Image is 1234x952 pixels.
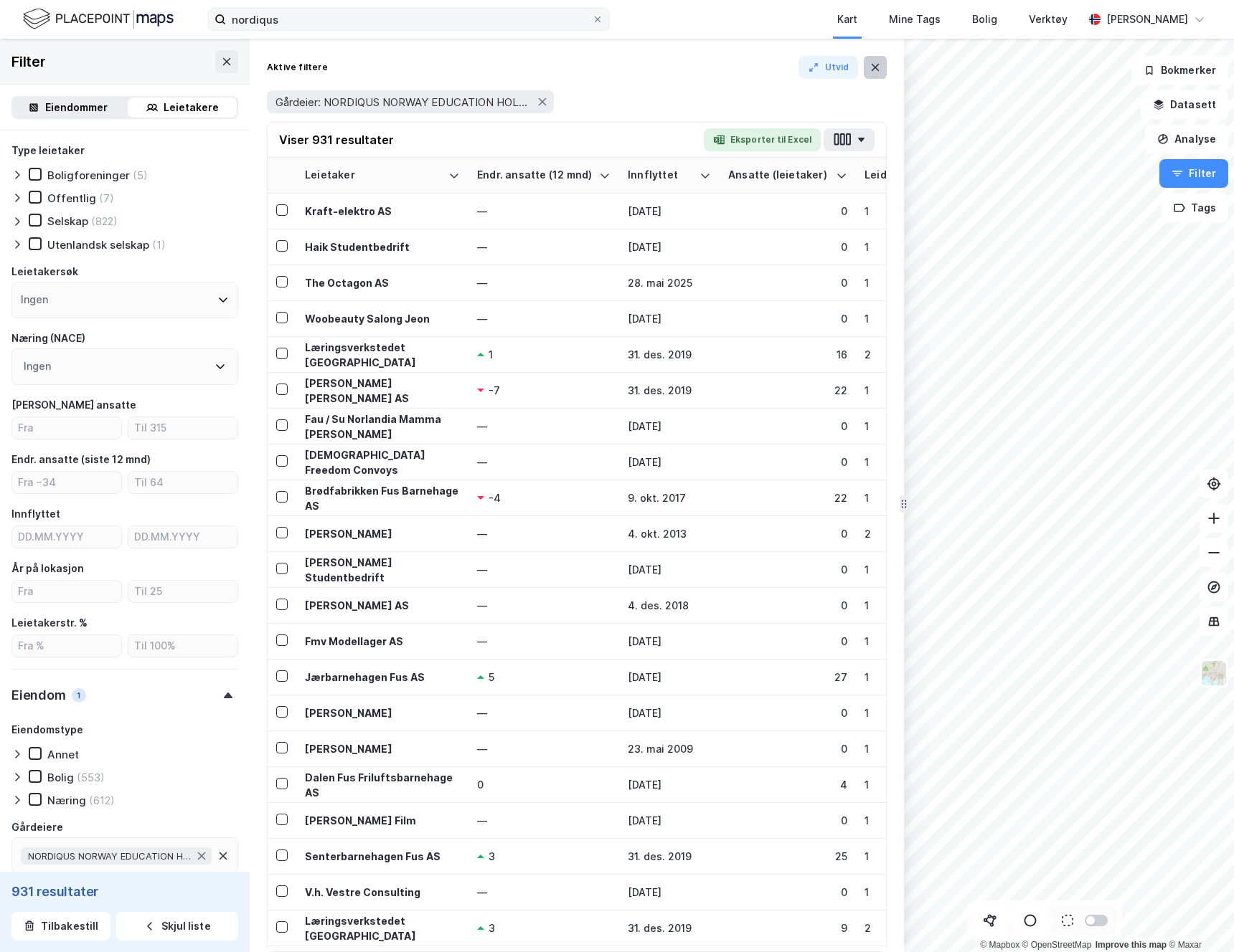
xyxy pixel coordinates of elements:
div: 22 [728,490,847,505]
div: Type leietaker [11,142,85,159]
div: — [477,634,611,649]
div: — [477,705,611,720]
input: Fra [12,417,121,439]
div: [DATE] [628,204,711,219]
div: 0 [728,885,847,900]
div: Eiendomstype [11,721,83,738]
div: 1 [865,383,969,398]
button: Tilbakestill [11,912,110,941]
div: — [477,275,611,290]
div: Utenlandsk selskap [47,238,149,252]
div: 0 [728,741,847,756]
div: [DEMOGRAPHIC_DATA] Freedom Convoys [305,447,460,477]
div: 1 [865,705,969,720]
button: Utvid [799,56,859,79]
div: Gårdeiere [11,819,63,836]
div: — [477,526,611,541]
button: Filter [1159,159,1228,188]
div: 31. des. 2019 [628,347,711,362]
div: [DATE] [628,885,711,900]
div: -7 [489,383,500,398]
button: Datasett [1141,90,1228,119]
div: Næring [47,794,86,807]
div: Bolig [47,771,74,784]
input: Fra −34 [12,472,121,493]
div: Læringsverkstedet [GEOGRAPHIC_DATA] [305,340,460,370]
div: 0 [728,705,847,720]
div: 1 [865,634,969,649]
div: [PERSON_NAME] ansatte [11,396,136,414]
div: Selskap [47,214,88,228]
div: 1 [865,311,969,326]
input: Til 100% [128,635,237,657]
div: 1 [865,598,969,613]
div: 0 [728,454,847,470]
img: Z [1200,660,1228,687]
div: Fau / Su Norlandia Mamma [PERSON_NAME] [305,411,460,442]
div: 9 [728,920,847,936]
div: — [477,239,611,254]
div: 1 [865,239,969,254]
div: [PERSON_NAME] [305,705,460,720]
div: 3 [489,849,495,864]
button: Skjul liste [116,912,238,941]
div: 1 [865,562,969,577]
div: [DATE] [628,634,711,649]
div: — [477,813,611,828]
div: V.h. Vestre Consulting [305,885,460,900]
div: 0 [728,813,847,828]
input: Fra % [12,635,121,657]
div: Eiendom [11,687,66,704]
div: Verktøy [1029,11,1068,28]
div: Leietakersøk [11,263,78,280]
div: — [477,885,611,900]
div: 0 [728,239,847,254]
div: 3 [489,920,495,936]
input: Til 64 [128,472,237,493]
div: [PERSON_NAME] Film [305,813,460,828]
div: Mine Tags [889,11,941,28]
div: [PERSON_NAME] AS [305,598,460,613]
div: 1 [865,490,969,505]
div: 22 [728,383,847,398]
div: 4 [728,777,847,792]
div: 931 resultater [11,883,238,900]
div: 1 [865,813,969,828]
div: [PERSON_NAME] [1106,11,1188,28]
div: 1 [865,849,969,864]
div: 1 [865,204,969,219]
div: Annet [47,748,79,761]
div: (822) [91,214,118,228]
div: 31. des. 2019 [628,920,711,936]
div: 16 [728,347,847,362]
div: Brødfabrikken Fus Barnehage AS [305,483,460,513]
div: Endr. ansatte (siste 12 mnd) [11,451,151,468]
div: Woobeauty Salong Jeon [305,311,460,326]
div: (612) [89,794,115,807]
div: Kraft-elektro AS [305,204,460,219]
div: År på lokasjon [11,560,84,577]
div: [DATE] [628,311,711,326]
div: Haik Studentbedrift [305,239,460,254]
div: [DATE] [628,454,711,470]
div: The Octagon AS [305,275,460,290]
div: 2 [865,920,969,936]
div: Ingen [21,291,48,308]
div: [DATE] [628,239,711,254]
span: NORDIQUS NORWAY EDUCATION HOLDCO 1 AS [28,850,193,862]
a: Mapbox [980,940,1019,950]
div: 0 [728,204,847,219]
div: 1 [489,347,493,362]
div: Senterbarnehagen Fus AS [305,849,460,864]
div: Leietaker [305,168,443,182]
img: logo.f888ab2527a4732fd821a326f86c7f29.svg [23,6,174,32]
div: (5) [133,168,148,182]
div: 4. okt. 2013 [628,526,711,541]
div: — [477,598,611,613]
div: Kontrollprogram for chat [1162,883,1234,952]
div: 1 [72,688,86,703]
div: 1 [865,741,969,756]
div: Leietakerstr. % [11,614,88,632]
div: 5 [489,670,494,685]
div: 9. okt. 2017 [628,490,711,505]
